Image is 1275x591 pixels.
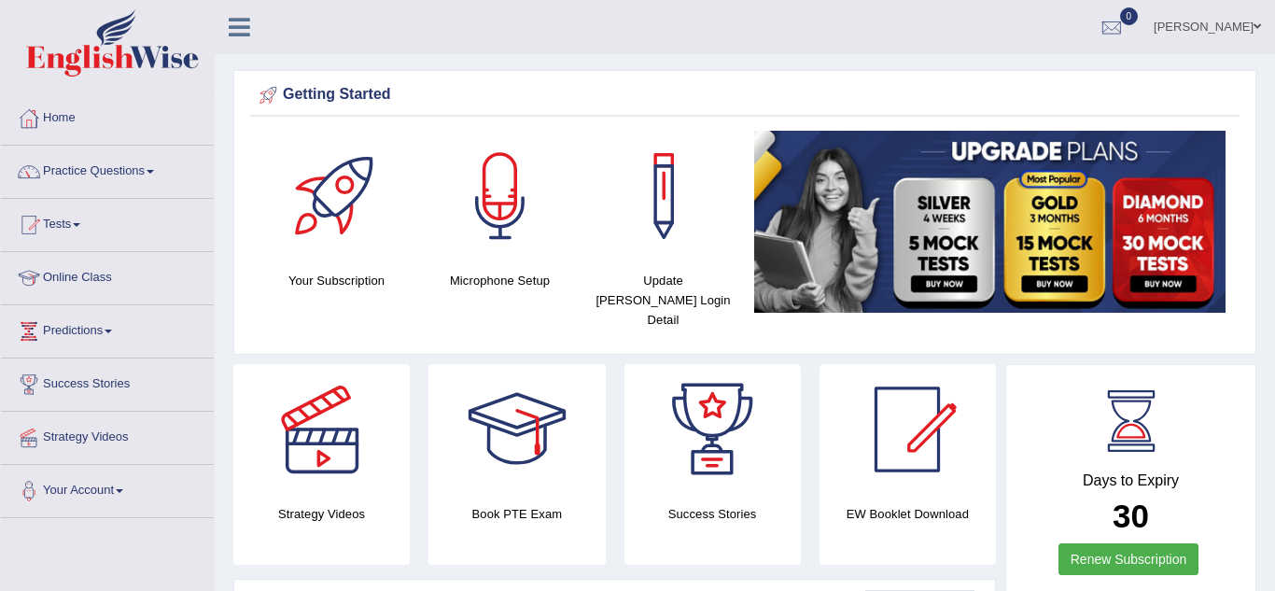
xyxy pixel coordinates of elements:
[1,412,214,458] a: Strategy Videos
[1,146,214,192] a: Practice Questions
[233,504,410,524] h4: Strategy Videos
[1,359,214,405] a: Success Stories
[754,131,1226,313] img: small5.jpg
[427,271,572,290] h4: Microphone Setup
[428,504,605,524] h4: Book PTE Exam
[264,271,409,290] h4: Your Subscription
[1058,543,1199,575] a: Renew Subscription
[1113,498,1149,534] b: 30
[820,504,996,524] h4: EW Booklet Download
[591,271,736,330] h4: Update [PERSON_NAME] Login Detail
[1,199,214,246] a: Tests
[1,92,214,139] a: Home
[624,504,801,524] h4: Success Stories
[1,305,214,352] a: Predictions
[1120,7,1139,25] span: 0
[1,465,214,512] a: Your Account
[255,81,1235,109] div: Getting Started
[1,252,214,299] a: Online Class
[1027,472,1235,489] h4: Days to Expiry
